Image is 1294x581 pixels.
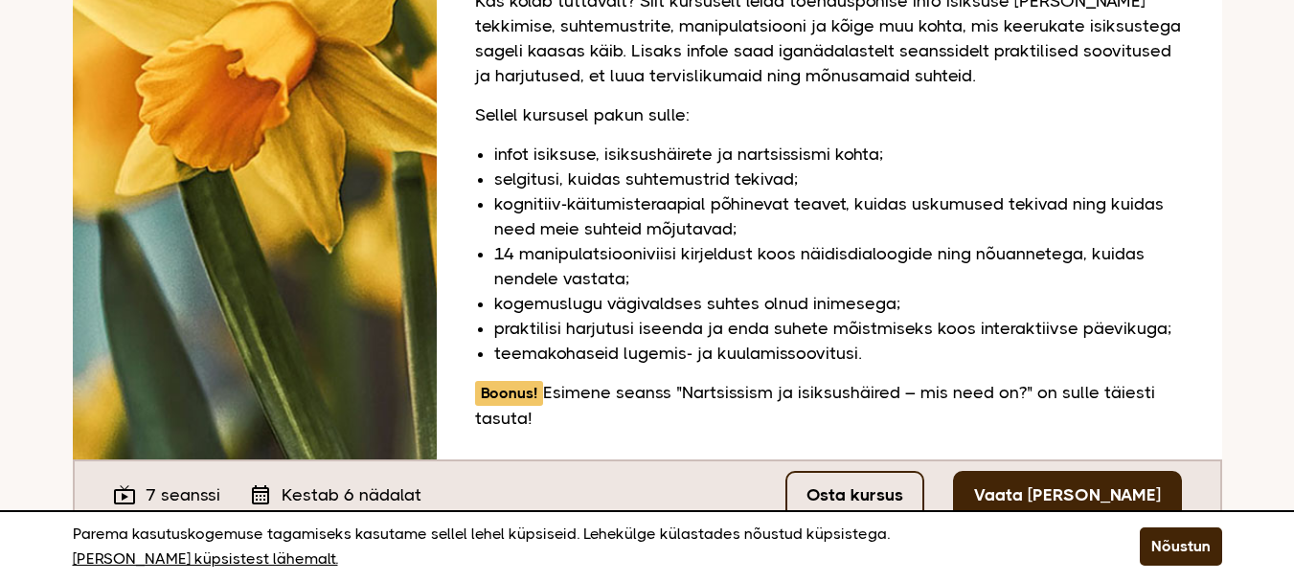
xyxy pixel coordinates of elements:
[249,482,421,507] div: Kestab 6 nädalat
[73,547,338,571] a: [PERSON_NAME] küpsistest lähemalt.
[475,380,1184,431] p: Esimene seanss "Nartsissism ja isiksushäired – mis need on?" on sulle täiesti tasuta!
[785,471,924,519] a: Osta kursus
[494,316,1184,341] li: praktilisi harjutusi iseenda ja enda suhete mõistmiseks koos interaktiivse päevikuga;
[475,102,1184,127] p: Sellel kursusel pakun sulle:
[953,471,1182,519] a: Vaata [PERSON_NAME]
[249,483,272,506] i: calendar_month
[113,483,136,506] i: live_tv
[494,142,1184,167] li: infot isiksuse, isiksushäirete ja nartsissismi kohta;
[494,241,1184,291] li: 14 manipulatsiooniviisi kirjeldust koos näidisdialoogide ning nõuannetega, kuidas nendele vastata;
[1140,527,1222,566] button: Nõustun
[475,381,543,406] span: Boonus!
[494,341,1184,366] li: teemakohaseid lugemis- ja kuulamissoovitusi.
[494,191,1184,241] li: kognitiiv-käitumisteraapial põhinevat teavet, kuidas uskumused tekivad ning kuidas need meie suht...
[73,522,1092,571] p: Parema kasutuskogemuse tagamiseks kasutame sellel lehel küpsiseid. Lehekülge külastades nõustud k...
[494,167,1184,191] li: selgitusi, kuidas suhtemustrid tekivad;
[494,291,1184,316] li: kogemuslugu vägivaldses suhtes olnud inimesega;
[113,482,220,507] div: 7 seanssi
